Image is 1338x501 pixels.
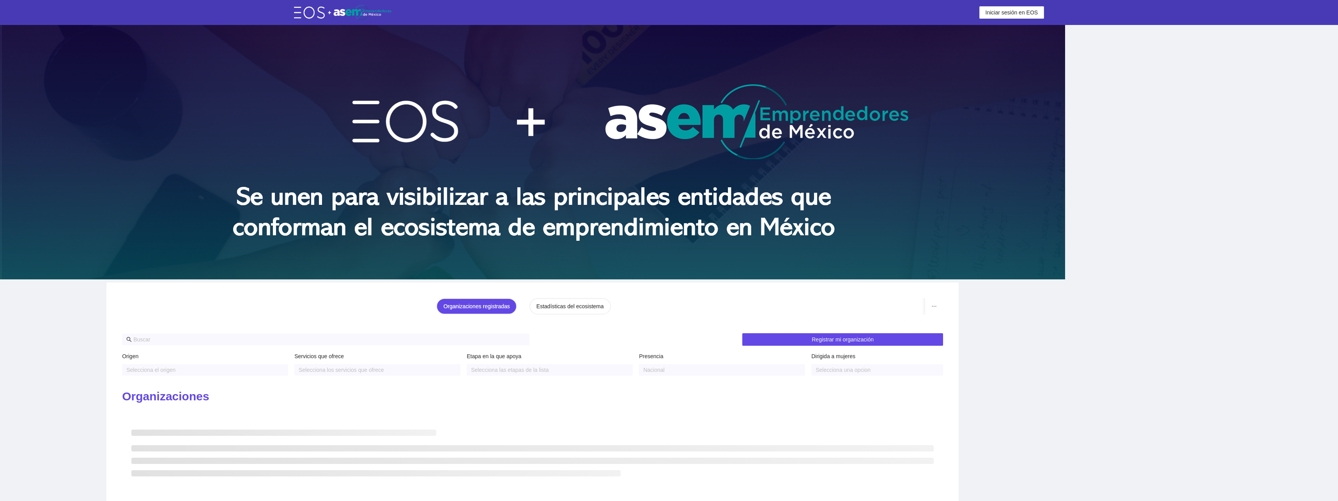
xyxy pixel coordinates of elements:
label: Servicios que ofrece [294,352,344,361]
button: Iniciar sesión en EOS [979,6,1044,19]
label: Presencia [639,352,663,361]
span: ellipsis [931,304,937,309]
span: Iniciar sesión en EOS [986,8,1038,17]
h2: Organizaciones [122,389,943,405]
input: Buscar [133,335,525,344]
span: Registrar mi organización [812,335,874,344]
label: Etapa en la que apoya [467,352,521,361]
div: Organizaciones registradas [443,302,510,311]
label: Origen [122,352,138,361]
label: Dirigida a mujeres [811,352,855,361]
button: ellipsis [925,298,943,314]
img: eos-asem-logo.38b026ae.png [294,5,391,20]
button: Registrar mi organización [742,333,943,346]
span: search [126,337,132,342]
div: Estadísticas del ecosistema [536,302,604,311]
